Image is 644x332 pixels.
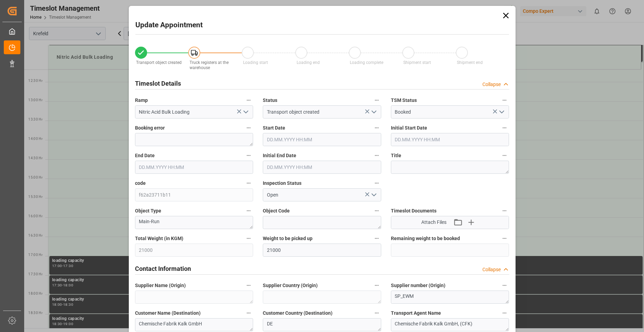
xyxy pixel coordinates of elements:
[391,235,460,242] span: Remaining weight to be booked
[243,60,268,65] span: Loading start
[135,161,253,174] input: DD.MM.YYYY HH:MM
[372,206,381,215] button: Object Code
[190,60,229,70] span: Truck registers at the warehouse
[263,207,290,215] span: Object Code
[391,291,509,304] textarea: SP_EWM
[391,97,417,104] span: TSM Status
[500,309,509,317] button: Transport Agent Name
[368,107,378,117] button: open menu
[482,81,501,88] div: Collapse
[135,152,155,159] span: End Date
[391,207,436,215] span: Timeslot Documents
[135,97,148,104] span: Ramp
[391,310,441,317] span: Transport Agent Name
[263,282,318,289] span: Supplier Country (Origin)
[372,281,381,290] button: Supplier Country (Origin)
[135,207,161,215] span: Object Type
[135,124,165,132] span: Booking error
[244,281,253,290] button: Supplier Name (Origin)
[391,318,509,331] textarea: Chemische Fabrik Kalk GmbH, (CFK)
[135,20,203,31] h2: Update Appointment
[244,179,253,188] button: code
[244,206,253,215] button: Object Type
[263,152,296,159] span: Initial End Date
[136,60,182,65] span: Transport object created
[135,318,253,331] textarea: Chemische Fabrik Kalk GmbH
[244,234,253,243] button: Total Weight (in KGM)
[135,264,191,273] h2: Contact Information
[372,151,381,160] button: Initial End Date
[135,216,253,229] textarea: Main-Run
[500,206,509,215] button: Timeslot Documents
[421,219,446,226] span: Attach Files
[263,310,333,317] span: Customer Country (Destination)
[368,190,378,200] button: open menu
[391,124,427,132] span: Initial Start Date
[240,107,251,117] button: open menu
[500,281,509,290] button: Supplier number (Origin)
[500,151,509,160] button: Title
[263,161,381,174] input: DD.MM.YYYY HH:MM
[496,107,507,117] button: open menu
[135,235,183,242] span: Total Weight (in KGM)
[391,282,445,289] span: Supplier number (Origin)
[263,124,285,132] span: Start Date
[500,123,509,132] button: Initial Start Date
[263,180,301,187] span: Inspection Status
[244,151,253,160] button: End Date
[297,60,320,65] span: Loading end
[500,234,509,243] button: Remaining weight to be booked
[372,96,381,105] button: Status
[350,60,383,65] span: Loading complete
[263,318,381,331] textarea: DE
[135,310,201,317] span: Customer Name (Destination)
[372,179,381,188] button: Inspection Status
[244,309,253,317] button: Customer Name (Destination)
[244,96,253,105] button: Ramp
[403,60,431,65] span: Shipment start
[263,235,313,242] span: Weight to be picked up
[263,97,277,104] span: Status
[135,282,186,289] span: Supplier Name (Origin)
[135,180,146,187] span: code
[263,133,381,146] input: DD.MM.YYYY HH:MM
[372,234,381,243] button: Weight to be picked up
[391,152,401,159] span: Title
[263,105,381,118] input: Type to search/select
[135,105,253,118] input: Type to search/select
[372,309,381,317] button: Customer Country (Destination)
[457,60,483,65] span: Shipment end
[135,79,181,88] h2: Timeslot Details
[500,96,509,105] button: TSM Status
[244,123,253,132] button: Booking error
[391,133,509,146] input: DD.MM.YYYY HH:MM
[482,266,501,273] div: Collapse
[372,123,381,132] button: Start Date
